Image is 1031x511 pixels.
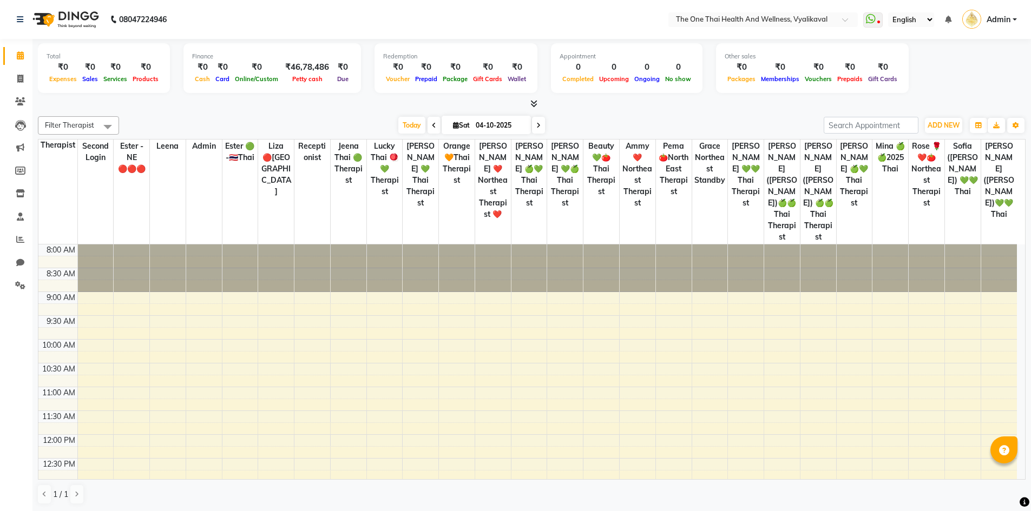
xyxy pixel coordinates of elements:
span: Grace northeast standby [692,140,728,187]
div: ₹0 [470,61,505,74]
span: Wallet [505,75,529,83]
span: [PERSON_NAME] ❤️northeast therapist ❤️ [475,140,511,221]
div: ₹0 [758,61,802,74]
span: Memberships [758,75,802,83]
span: Admin [186,140,222,153]
span: Ester - NE 🔴🔴🔴 [114,140,149,176]
span: Voucher [383,75,412,83]
div: 10:00 AM [40,340,77,351]
div: ₹0 [835,61,865,74]
div: Redemption [383,52,529,61]
span: Mina 🍏🍏2025 thai [872,140,908,176]
div: ₹0 [101,61,130,74]
span: [PERSON_NAME] 🍏💚thai therapist [511,140,547,210]
span: [PERSON_NAME] ([PERSON_NAME])🍏🍏 thai therapist [764,140,800,244]
img: Admin [962,10,981,29]
span: Due [334,75,351,83]
div: Total [47,52,161,61]
span: Vouchers [802,75,835,83]
div: ₹0 [192,61,213,74]
div: 8:30 AM [44,268,77,280]
div: ₹0 [802,61,835,74]
span: Ammy ❤️northeast therapist [620,140,655,210]
span: Liza 🔴[GEOGRAPHIC_DATA] [258,140,294,198]
div: Finance [192,52,352,61]
span: [PERSON_NAME] 💚thai therapist [403,140,438,210]
div: ₹0 [505,61,529,74]
div: ₹0 [333,61,352,74]
div: ₹0 [130,61,161,74]
span: second login [78,140,114,164]
span: Package [440,75,470,83]
span: Gift Cards [470,75,505,83]
div: Other sales [725,52,900,61]
span: Orange 🧡thai therapist [439,140,475,187]
div: ₹0 [383,61,412,74]
div: ₹0 [412,61,440,74]
span: Prepaid [412,75,440,83]
span: Ester 🟢 -🇹🇭thai [222,140,258,164]
span: Sales [80,75,101,83]
span: Leena [150,140,186,153]
div: Therapist [38,140,77,151]
div: ₹0 [865,61,900,74]
input: 2025-10-04 [472,117,527,134]
span: Card [213,75,232,83]
div: 12:30 PM [41,459,77,470]
span: Lucky thai 🪀💚therapist [367,140,403,198]
div: ₹0 [232,61,281,74]
span: ADD NEW [928,121,960,129]
span: Filter Therapist [45,121,94,129]
span: [PERSON_NAME] 💚💚thai therapist [728,140,764,210]
span: [PERSON_NAME] ([PERSON_NAME]) 🍏🍏thai therapist [800,140,836,244]
div: 10:30 AM [40,363,77,375]
div: ₹0 [213,61,232,74]
input: Search Appointment [824,117,918,134]
div: 11:30 AM [40,411,77,422]
span: Gift Cards [865,75,900,83]
span: Cash [192,75,213,83]
div: ₹46,78,486 [281,61,333,74]
div: ₹0 [80,61,101,74]
span: Rose 🌹❤️🍅 northeast therapist [909,140,944,210]
span: Sofia ([PERSON_NAME]) 💚💚 thai [945,140,981,198]
span: Today [398,117,425,134]
span: Ongoing [632,75,662,83]
span: receptionist [294,140,330,164]
span: [PERSON_NAME] ([PERSON_NAME])💚💚 thai [981,140,1017,221]
span: No show [662,75,694,83]
span: Services [101,75,130,83]
span: Jeena thai 🟢therapist [331,140,366,187]
span: Upcoming [596,75,632,83]
div: Appointment [560,52,694,61]
b: 08047224946 [119,4,167,35]
div: ₹0 [440,61,470,74]
span: [PERSON_NAME] 💚🍏thai therapist [547,140,583,210]
div: 0 [560,61,596,74]
div: 0 [596,61,632,74]
div: 11:00 AM [40,387,77,399]
iframe: chat widget [986,468,1020,500]
span: 1 / 1 [53,489,68,500]
span: Sat [450,121,472,129]
span: Online/Custom [232,75,281,83]
span: Prepaids [835,75,865,83]
span: Products [130,75,161,83]
span: Petty cash [290,75,325,83]
span: Admin [987,14,1010,25]
span: Beauty 💚🍅thai therapist [583,140,619,198]
div: 8:00 AM [44,244,77,256]
div: ₹0 [47,61,80,74]
span: [PERSON_NAME] 🍏💚thai therapist [837,140,872,210]
div: 9:30 AM [44,316,77,327]
img: logo [28,4,102,35]
div: 0 [632,61,662,74]
div: 12:00 PM [41,435,77,446]
div: ₹0 [725,61,758,74]
span: Packages [725,75,758,83]
button: ADD NEW [925,118,962,133]
span: Completed [560,75,596,83]
span: Pema 🍅north east therapist [656,140,692,198]
div: 9:00 AM [44,292,77,303]
span: Expenses [47,75,80,83]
